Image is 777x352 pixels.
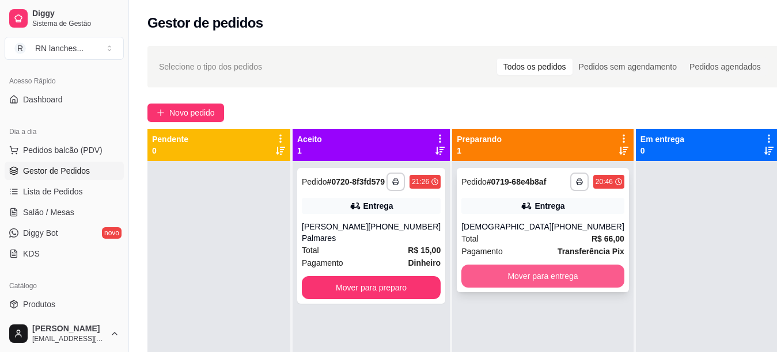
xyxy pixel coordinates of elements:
[461,265,624,288] button: Mover para entrega
[5,320,124,347] button: [PERSON_NAME][EMAIL_ADDRESS][DOMAIN_NAME]
[23,94,63,105] span: Dashboard
[5,295,124,313] a: Produtos
[497,59,573,75] div: Todos os pedidos
[535,200,564,212] div: Entrega
[368,221,441,244] div: [PHONE_NUMBER]
[23,248,40,259] span: KDS
[32,324,105,334] span: [PERSON_NAME]
[596,177,613,186] div: 20:46
[461,221,552,232] div: [DEMOGRAPHIC_DATA]
[302,177,327,186] span: Pedido
[297,133,322,145] p: Aceito
[461,245,503,258] span: Pagamento
[23,144,103,156] span: Pedidos balcão (PDV)
[592,234,624,243] strong: R$ 66,00
[5,37,124,60] button: Select a team
[159,60,262,73] span: Selecione o tipo dos pedidos
[558,247,624,256] strong: Transferência Pix
[297,145,322,156] p: 1
[408,246,441,255] strong: R$ 15,00
[5,5,124,32] a: DiggySistema de Gestão
[157,109,165,117] span: plus
[5,224,124,242] a: Diggy Botnovo
[683,59,767,75] div: Pedidos agendados
[23,227,58,239] span: Diggy Bot
[5,141,124,159] button: Pedidos balcão (PDV)
[23,206,74,218] span: Salão / Mesas
[573,59,683,75] div: Pedidos sem agendamento
[5,123,124,141] div: Dia a dia
[457,133,502,145] p: Preparando
[5,90,124,109] a: Dashboard
[363,200,393,212] div: Entrega
[147,104,224,122] button: Novo pedido
[5,162,124,180] a: Gestor de Pedidos
[487,177,547,186] strong: # 0719-68e4b8af
[552,221,624,232] div: [PHONE_NUMBER]
[14,43,26,54] span: R
[302,257,343,269] span: Pagamento
[5,203,124,221] a: Salão / Mesas
[461,177,487,186] span: Pedido
[5,277,124,295] div: Catálogo
[169,106,215,119] span: Novo pedido
[23,165,90,177] span: Gestor de Pedidos
[32,9,119,19] span: Diggy
[408,258,441,267] strong: Dinheiro
[23,186,83,197] span: Lista de Pedidos
[152,133,188,145] p: Pendente
[327,177,385,186] strong: # 0720-8f3fd579
[32,334,105,343] span: [EMAIL_ADDRESS][DOMAIN_NAME]
[5,244,124,263] a: KDS
[302,244,319,257] span: Total
[5,72,124,90] div: Acesso Rápido
[35,43,84,54] div: RN lanches ...
[147,14,263,32] h2: Gestor de pedidos
[5,182,124,201] a: Lista de Pedidos
[302,221,368,244] div: [PERSON_NAME] Palmares
[640,133,684,145] p: Em entrega
[461,232,479,245] span: Total
[23,299,55,310] span: Produtos
[152,145,188,156] p: 0
[412,177,429,186] div: 21:26
[32,19,119,28] span: Sistema de Gestão
[457,145,502,156] p: 1
[640,145,684,156] p: 0
[302,276,441,299] button: Mover para preparo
